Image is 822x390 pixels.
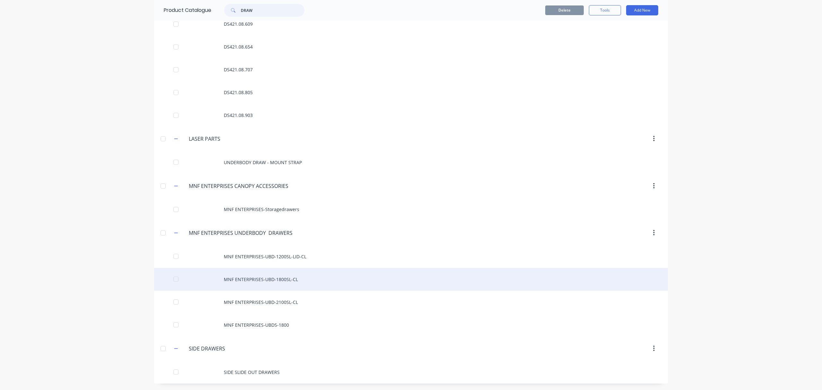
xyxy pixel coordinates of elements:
div: SIDE SLIDE OUT DRAWERS [154,361,668,384]
input: Enter category name [189,345,265,352]
div: MNF ENTERPRISES-Storagedrawers [154,198,668,221]
div: MNF ENTERPRISES-UBD-1200SL-LID-CL [154,245,668,268]
button: Tools [589,5,621,15]
input: Enter category name [189,229,293,237]
div: DS421.08.609 [154,13,668,35]
div: UNDERBODY DRAW - MOUNT STRAP [154,151,668,174]
div: MNF ENTERPRISES-UBDS-1800 [154,314,668,336]
div: DS421.08.903 [154,104,668,127]
input: Search... [241,4,304,17]
div: MNF ENTERPRISES-UBD-2100SL-CL [154,291,668,314]
div: MNF ENTERPRISES-UBD-1800SL-CL [154,268,668,291]
input: Enter category name [189,182,289,190]
input: Enter category name [189,135,265,143]
button: Add New [626,5,658,15]
div: DS421.08.805 [154,81,668,104]
div: DS421.08.654 [154,35,668,58]
div: DS421.08.707 [154,58,668,81]
button: Delete [545,5,584,15]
